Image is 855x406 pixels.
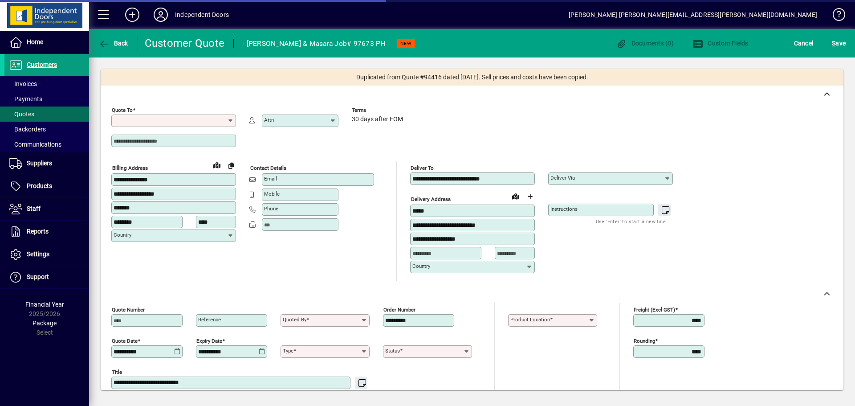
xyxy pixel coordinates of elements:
[356,73,588,82] span: Duplicated from Quote #94416 dated [DATE]. Sell prices and costs have been copied.
[616,40,674,47] span: Documents (0)
[412,263,430,269] mat-label: Country
[198,316,221,323] mat-label: Reference
[4,31,89,53] a: Home
[9,111,34,118] span: Quotes
[4,91,89,107] a: Payments
[550,175,575,181] mat-label: Deliver via
[634,306,675,312] mat-label: Freight (excl GST)
[147,7,175,23] button: Profile
[692,40,749,47] span: Custom Fields
[210,158,224,172] a: View on map
[27,61,57,68] span: Customers
[293,389,362,399] mat-hint: Use 'Enter' to start a new line
[27,38,43,45] span: Home
[33,320,57,327] span: Package
[112,107,133,113] mat-label: Quote To
[264,117,274,123] mat-label: Attn
[118,7,147,23] button: Add
[4,107,89,122] a: Quotes
[4,137,89,152] a: Communications
[96,35,130,51] button: Back
[9,95,42,103] span: Payments
[4,76,89,91] a: Invoices
[9,80,37,87] span: Invoices
[9,141,61,148] span: Communications
[175,8,229,22] div: Independent Doors
[283,348,293,354] mat-label: Type
[25,301,64,308] span: Financial Year
[550,206,578,212] mat-label: Instructions
[224,158,238,172] button: Copy to Delivery address
[264,176,277,182] mat-label: Email
[27,205,41,212] span: Staff
[27,182,52,189] span: Products
[112,306,145,312] mat-label: Quote number
[832,40,835,47] span: S
[27,228,49,235] span: Reports
[196,337,222,344] mat-label: Expiry date
[112,337,138,344] mat-label: Quote date
[690,35,751,51] button: Custom Fields
[792,35,816,51] button: Cancel
[243,37,386,51] div: - [PERSON_NAME] & Masara Job# 97673 PH
[4,175,89,197] a: Products
[830,35,848,51] button: Save
[4,243,89,266] a: Settings
[385,348,400,354] mat-label: Status
[596,216,666,226] mat-hint: Use 'Enter' to start a new line
[832,36,846,50] span: ave
[112,369,122,375] mat-label: Title
[794,36,814,50] span: Cancel
[9,126,46,133] span: Backorders
[27,273,49,280] span: Support
[264,205,278,212] mat-label: Phone
[509,189,523,203] a: View on map
[283,316,306,323] mat-label: Quoted by
[264,191,280,197] mat-label: Mobile
[98,40,128,47] span: Back
[614,35,676,51] button: Documents (0)
[352,116,403,123] span: 30 days after EOM
[89,35,138,51] app-page-header-button: Back
[400,41,411,46] span: NEW
[4,221,89,243] a: Reports
[4,152,89,175] a: Suppliers
[4,198,89,220] a: Staff
[27,250,49,258] span: Settings
[523,189,537,204] button: Choose address
[145,36,225,50] div: Customer Quote
[4,122,89,137] a: Backorders
[569,8,817,22] div: [PERSON_NAME] [PERSON_NAME][EMAIL_ADDRESS][PERSON_NAME][DOMAIN_NAME]
[510,316,550,323] mat-label: Product location
[4,266,89,288] a: Support
[27,160,52,167] span: Suppliers
[383,306,415,312] mat-label: Order number
[634,337,655,344] mat-label: Rounding
[114,232,131,238] mat-label: Country
[826,2,844,31] a: Knowledge Base
[352,107,405,113] span: Terms
[411,165,434,171] mat-label: Deliver To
